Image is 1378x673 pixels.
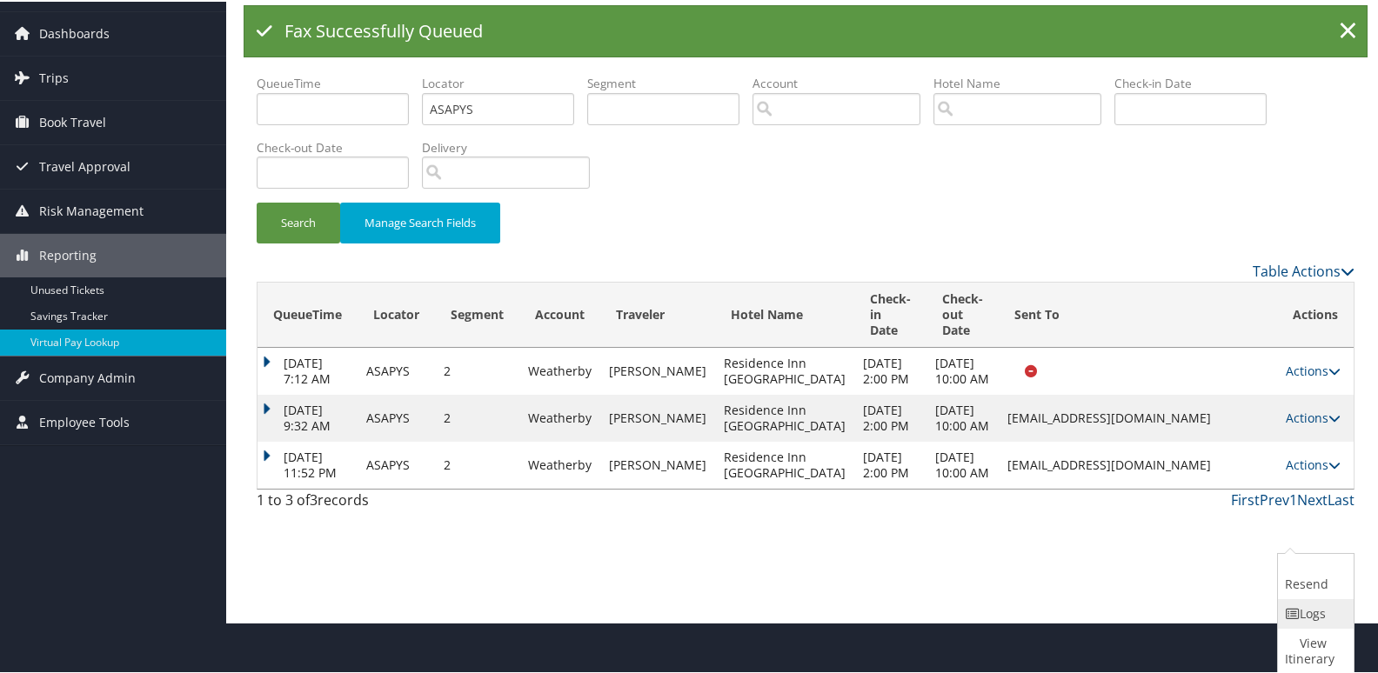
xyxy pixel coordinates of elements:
td: 2 [435,346,519,393]
span: 3 [310,489,318,508]
td: [EMAIL_ADDRESS][DOMAIN_NAME] [999,393,1277,440]
a: Actions [1286,455,1341,471]
span: Travel Approval [39,143,130,187]
td: ASAPYS [358,346,435,393]
th: Traveler: activate to sort column ascending [600,281,715,346]
label: Delivery [422,137,603,155]
td: Residence Inn [GEOGRAPHIC_DATA] [715,393,854,440]
td: Weatherby [519,393,600,440]
td: Residence Inn [GEOGRAPHIC_DATA] [715,346,854,393]
label: Check-out Date [257,137,422,155]
td: [PERSON_NAME] [600,346,715,393]
a: Last [1328,489,1355,508]
td: [EMAIL_ADDRESS][DOMAIN_NAME] [999,440,1277,487]
a: Resend [1278,552,1349,597]
div: 1 to 3 of records [257,488,512,517]
th: Actions [1277,281,1354,346]
td: ASAPYS [358,440,435,487]
label: Segment [587,73,753,90]
span: Risk Management [39,188,144,231]
td: Weatherby [519,440,600,487]
a: First [1231,489,1260,508]
a: Next [1297,489,1328,508]
th: Hotel Name: activate to sort column ascending [715,281,854,346]
td: 2 [435,393,519,440]
span: Employee Tools [39,399,130,443]
label: QueueTime [257,73,422,90]
td: [DATE] 7:12 AM [258,346,358,393]
th: Check-in Date: activate to sort column ascending [854,281,926,346]
th: Account: activate to sort column ascending [519,281,600,346]
a: Actions [1286,408,1341,424]
td: 2 [435,440,519,487]
td: [DATE] 11:52 PM [258,440,358,487]
div: Fax Successfully Queued [244,3,1368,56]
td: Residence Inn [GEOGRAPHIC_DATA] [715,440,854,487]
td: [PERSON_NAME] [600,440,715,487]
a: × [1333,12,1363,47]
td: [DATE] 10:00 AM [926,440,999,487]
span: Reporting [39,232,97,276]
td: [PERSON_NAME] [600,393,715,440]
th: QueueTime: activate to sort column ascending [258,281,358,346]
a: View Itinerary [1278,627,1349,672]
td: [DATE] 2:00 PM [854,440,926,487]
span: Trips [39,55,69,98]
td: [DATE] 2:00 PM [854,393,926,440]
th: Locator: activate to sort column ascending [358,281,435,346]
a: Table Actions [1253,260,1355,279]
label: Check-in Date [1114,73,1280,90]
th: Check-out Date: activate to sort column ascending [926,281,999,346]
a: Prev [1260,489,1289,508]
label: Hotel Name [933,73,1114,90]
span: Book Travel [39,99,106,143]
td: [DATE] 10:00 AM [926,346,999,393]
th: Segment: activate to sort column ascending [435,281,519,346]
span: Dashboards [39,10,110,54]
button: Manage Search Fields [340,201,500,242]
th: Sent To: activate to sort column ascending [999,281,1277,346]
label: Locator [422,73,587,90]
td: ASAPYS [358,393,435,440]
td: [DATE] 10:00 AM [926,393,999,440]
button: Search [257,201,340,242]
td: Weatherby [519,346,600,393]
label: Account [753,73,933,90]
a: 1 [1289,489,1297,508]
td: [DATE] 2:00 PM [854,346,926,393]
span: Company Admin [39,355,136,398]
td: [DATE] 9:32 AM [258,393,358,440]
a: Logs [1278,597,1349,627]
a: Actions [1286,361,1341,377]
